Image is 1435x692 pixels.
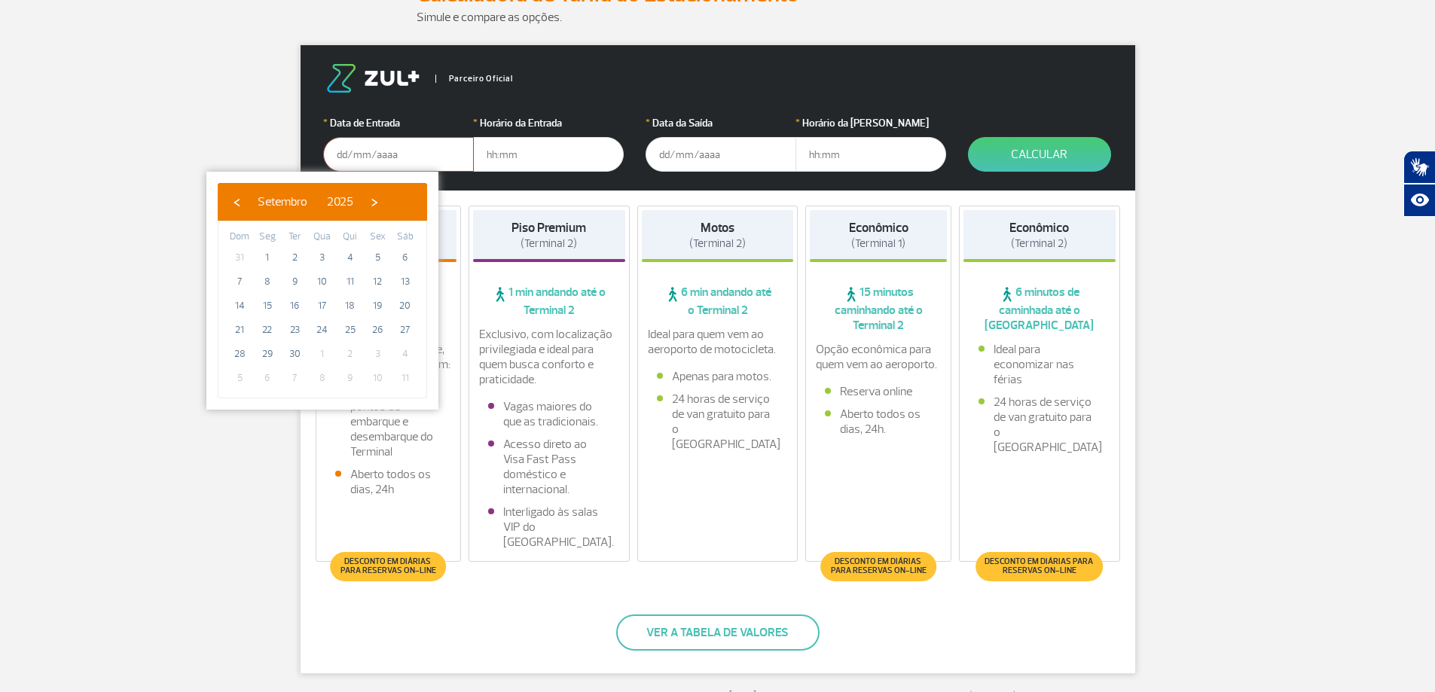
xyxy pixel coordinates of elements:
span: 23 [282,318,307,342]
strong: Piso Premium [511,220,586,236]
span: (Terminal 2) [1011,236,1067,251]
span: 29 [255,342,279,366]
span: 31 [227,245,252,270]
span: 21 [227,318,252,342]
span: 6 [255,366,279,390]
th: weekday [364,229,392,245]
span: 19 [365,294,389,318]
span: Desconto em diárias para reservas on-line [828,557,928,575]
li: 24 horas de serviço de van gratuito para o [GEOGRAPHIC_DATA] [657,392,779,452]
th: weekday [226,229,254,245]
span: 10 [365,366,389,390]
bs-datepicker-container: calendar [206,172,438,410]
span: 27 [393,318,417,342]
span: 5 [365,245,389,270]
button: 2025 [317,191,363,213]
span: Desconto em diárias para reservas on-line [983,557,1095,575]
li: Reserva online [825,384,932,399]
p: Simule e compare as opções. [417,8,1019,26]
span: 6 [393,245,417,270]
li: Acesso direto ao Visa Fast Pass doméstico e internacional. [488,437,610,497]
span: 9 [282,270,307,294]
span: 3 [310,245,334,270]
span: (Terminal 2) [689,236,746,251]
span: (Terminal 2) [521,236,577,251]
span: 11 [338,270,362,294]
button: Abrir recursos assistivos. [1403,184,1435,217]
li: Fácil acesso aos pontos de embarque e desembarque do Terminal [335,384,442,459]
span: 14 [227,294,252,318]
span: 18 [338,294,362,318]
button: Calcular [968,137,1111,172]
li: 24 horas de serviço de van gratuito para o [GEOGRAPHIC_DATA] [979,395,1101,455]
span: Setembro [258,194,307,209]
th: weekday [281,229,309,245]
span: 4 [393,342,417,366]
span: 16 [282,294,307,318]
button: Setembro [248,191,317,213]
button: ‹ [225,191,248,213]
input: dd/mm/aaaa [323,137,474,172]
div: Plugin de acessibilidade da Hand Talk. [1403,151,1435,217]
span: 26 [365,318,389,342]
span: 2 [282,245,307,270]
input: hh:mm [795,137,946,172]
span: 25 [338,318,362,342]
span: 13 [393,270,417,294]
span: 1 [255,245,279,270]
strong: Econômico [849,220,908,236]
span: 12 [365,270,389,294]
span: 28 [227,342,252,366]
label: Data da Saída [646,115,796,131]
input: dd/mm/aaaa [646,137,796,172]
th: weekday [336,229,364,245]
span: 20 [393,294,417,318]
th: weekday [254,229,282,245]
span: 7 [282,366,307,390]
p: Opção econômica para quem vem ao aeroporto. [816,342,941,372]
span: 8 [255,270,279,294]
span: 2 [338,342,362,366]
span: 11 [393,366,417,390]
span: 15 [255,294,279,318]
span: 7 [227,270,252,294]
label: Horário da Entrada [473,115,624,131]
button: Ver a tabela de valores [616,614,820,651]
span: 9 [338,366,362,390]
th: weekday [391,229,419,245]
li: Aberto todos os dias, 24h [335,467,442,497]
li: Aberto todos os dias, 24h. [825,407,932,437]
img: logo-zul.png [323,64,423,93]
span: (Terminal 1) [851,236,905,251]
span: 1 [310,342,334,366]
li: Apenas para motos. [657,369,779,384]
span: 1 min andando até o Terminal 2 [473,285,625,318]
span: 8 [310,366,334,390]
li: Interligado às salas VIP do [GEOGRAPHIC_DATA]. [488,505,610,550]
button: Abrir tradutor de língua de sinais. [1403,151,1435,184]
span: 10 [310,270,334,294]
span: 3 [365,342,389,366]
span: 6 minutos de caminhada até o [GEOGRAPHIC_DATA] [963,285,1116,333]
button: › [363,191,386,213]
th: weekday [309,229,337,245]
span: 2025 [327,194,353,209]
span: 30 [282,342,307,366]
label: Horário da [PERSON_NAME] [795,115,946,131]
strong: Econômico [1009,220,1069,236]
strong: Motos [701,220,734,236]
li: Vagas maiores do que as tradicionais. [488,399,610,429]
li: Ideal para economizar nas férias [979,342,1101,387]
span: 24 [310,318,334,342]
span: Desconto em diárias para reservas on-line [338,557,438,575]
bs-datepicker-navigation-view: ​ ​ ​ [225,192,386,207]
input: hh:mm [473,137,624,172]
p: Ideal para quem vem ao aeroporto de motocicleta. [648,327,788,357]
p: Exclusivo, com localização privilegiada e ideal para quem busca conforto e praticidade. [479,327,619,387]
span: 5 [227,366,252,390]
span: 22 [255,318,279,342]
span: 6 min andando até o Terminal 2 [642,285,794,318]
label: Data de Entrada [323,115,474,131]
